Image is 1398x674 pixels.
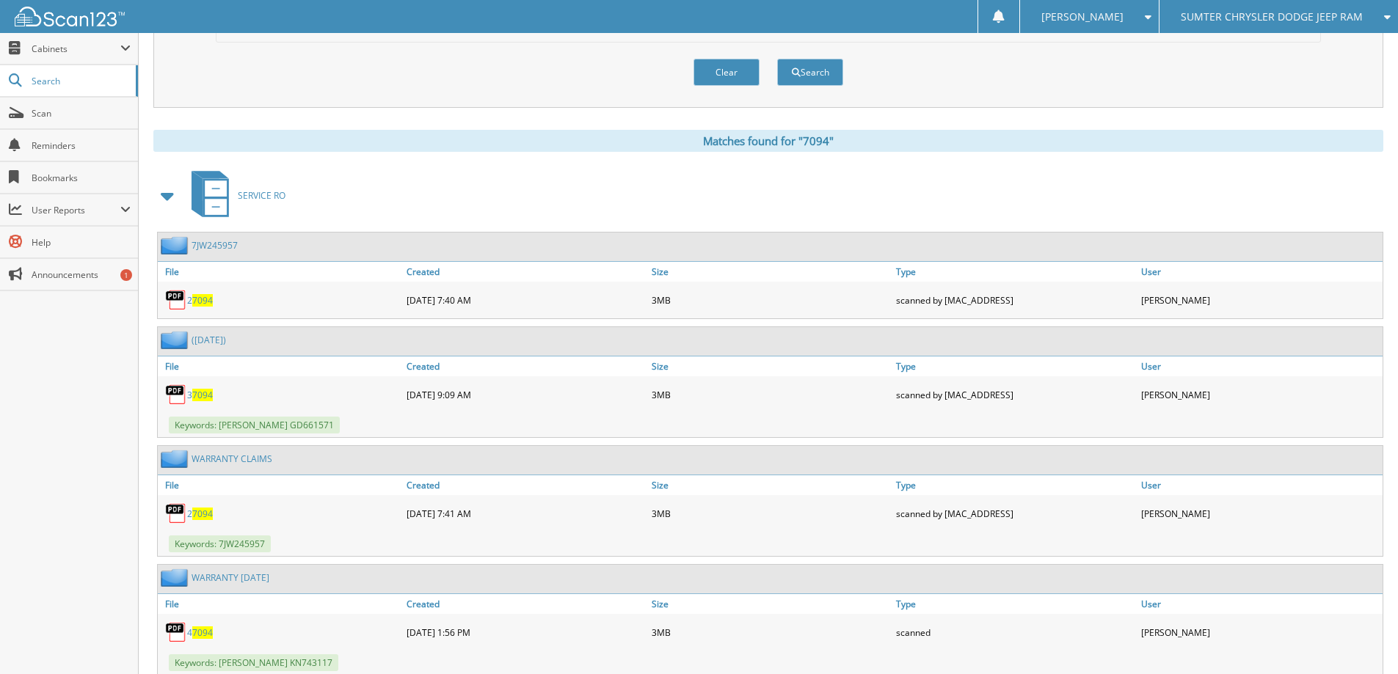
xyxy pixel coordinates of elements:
a: Created [403,475,648,495]
a: File [158,594,403,614]
a: User [1137,356,1383,376]
a: WARRANTY CLAIMS [192,453,272,465]
span: 7094 [192,294,213,307]
img: PDF.png [165,502,187,524]
img: folder2.png [161,236,192,254]
span: Search [32,75,128,87]
img: folder2.png [161,331,192,349]
div: [PERSON_NAME] [1137,380,1383,409]
div: [DATE] 9:09 AM [403,380,648,409]
span: Help [32,236,131,249]
span: Keywords: [PERSON_NAME] KN743117 [169,654,338,671]
a: 7JW245957 [192,239,238,252]
a: File [158,356,403,376]
div: 3MB [648,380,893,409]
img: PDF.png [165,384,187,406]
img: scan123-logo-white.svg [15,7,125,26]
iframe: Chat Widget [1325,604,1398,674]
a: Size [648,356,893,376]
a: Type [892,475,1137,495]
span: Bookmarks [32,172,131,184]
a: ([DATE]) [192,334,226,346]
a: WARRANTY [DATE] [192,571,269,584]
span: SUMTER CHRYSLER DODGE JEEP RAM [1181,12,1363,21]
button: Search [777,59,843,86]
span: Reminders [32,139,131,152]
div: [PERSON_NAME] [1137,285,1383,315]
div: [DATE] 1:56 PM [403,618,648,647]
a: Size [648,594,893,614]
img: PDF.png [165,621,187,643]
a: SERVICE RO [183,166,285,224]
span: Cabinets [32,43,120,55]
a: 47094 [187,626,213,639]
span: 7094 [192,626,213,639]
span: 7094 [192,508,213,520]
div: Matches found for "7094" [153,130,1383,152]
img: folder2.png [161,568,192,587]
div: [DATE] 7:40 AM [403,285,648,315]
div: [PERSON_NAME] [1137,499,1383,528]
div: 3MB [648,499,893,528]
span: [PERSON_NAME] [1041,12,1124,21]
span: 7094 [192,389,213,401]
div: scanned [892,618,1137,647]
span: SERVICE RO [238,189,285,202]
a: Size [648,262,893,282]
div: scanned by [MAC_ADDRESS] [892,285,1137,315]
div: [DATE] 7:41 AM [403,499,648,528]
a: 27094 [187,508,213,520]
div: scanned by [MAC_ADDRESS] [892,499,1137,528]
a: 37094 [187,389,213,401]
div: scanned by [MAC_ADDRESS] [892,380,1137,409]
div: 3MB [648,285,893,315]
button: Clear [693,59,760,86]
div: 3MB [648,618,893,647]
a: Created [403,594,648,614]
a: File [158,475,403,495]
a: Created [403,356,648,376]
a: Created [403,262,648,282]
span: User Reports [32,204,120,216]
span: Keywords: 7JW245957 [169,535,271,552]
div: 1 [120,269,132,281]
div: [PERSON_NAME] [1137,618,1383,647]
a: File [158,262,403,282]
a: Type [892,356,1137,376]
a: User [1137,475,1383,495]
span: Keywords: [PERSON_NAME] GD661571 [169,417,340,433]
span: Announcements [32,268,131,281]
a: 27094 [187,294,213,307]
span: Scan [32,107,131,120]
a: Type [892,594,1137,614]
img: PDF.png [165,289,187,311]
a: User [1137,594,1383,614]
a: User [1137,262,1383,282]
a: Type [892,262,1137,282]
a: Size [648,475,893,495]
img: folder2.png [161,450,192,468]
